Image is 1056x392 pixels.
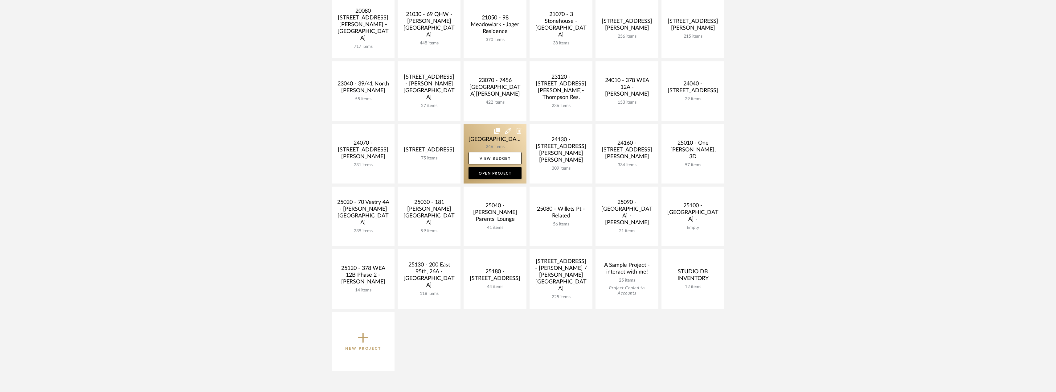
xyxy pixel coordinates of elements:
div: 334 items [600,163,653,168]
div: 24160 - [STREET_ADDRESS][PERSON_NAME] [600,140,653,163]
div: 25040 - [PERSON_NAME] Parents' Lounge [469,202,522,225]
div: 309 items [534,166,587,171]
div: 448 items [403,41,456,46]
div: 57 items [666,163,719,168]
div: [STREET_ADDRESS] - [PERSON_NAME] / [PERSON_NAME][GEOGRAPHIC_DATA] [534,258,587,295]
div: 24040 - [STREET_ADDRESS] [666,80,719,97]
div: 153 items [600,100,653,105]
button: New Project [332,312,395,371]
div: 21 items [600,229,653,234]
div: 21030 - 69 QHW - [PERSON_NAME][GEOGRAPHIC_DATA] [403,11,456,41]
div: 38 items [534,41,587,46]
div: 717 items [337,44,390,49]
p: New Project [345,345,381,352]
a: View Budget [469,152,522,164]
div: 25080 - Willets Pt - Related [534,206,587,222]
div: 370 items [469,37,522,43]
div: [STREET_ADDRESS][PERSON_NAME] [666,18,719,34]
div: 12 items [666,284,719,290]
div: 231 items [337,163,390,168]
div: 55 items [337,97,390,102]
div: 25030 - 181 [PERSON_NAME][GEOGRAPHIC_DATA] [403,199,456,229]
div: 239 items [337,229,390,234]
div: 29 items [666,97,719,102]
div: 56 items [534,222,587,227]
a: Open Project [469,167,522,179]
div: STUDIO DB INVENTORY [666,268,719,284]
div: 25020 - 70 Vestry 4A - [PERSON_NAME][GEOGRAPHIC_DATA] [337,199,390,229]
div: 422 items [469,100,522,105]
div: 23120 - [STREET_ADDRESS][PERSON_NAME]-Thompson Res. [534,74,587,103]
div: 99 items [403,229,456,234]
div: 41 items [469,225,522,230]
div: 25090 - [GEOGRAPHIC_DATA] - [PERSON_NAME] [600,199,653,229]
div: 23040 - 39/41 North [PERSON_NAME] [337,80,390,97]
div: 14 items [337,288,390,293]
div: A Sample Project - interact with me! [600,262,653,278]
div: 215 items [666,34,719,39]
div: 44 items [469,284,522,290]
div: 20080 [STREET_ADDRESS][PERSON_NAME] - [GEOGRAPHIC_DATA] [337,8,390,44]
div: 25180 - [STREET_ADDRESS] [469,268,522,284]
div: 21070 - 3 Stonehouse - [GEOGRAPHIC_DATA] [534,11,587,41]
div: 21050 - 98 Meadowlark - Jager Residence [469,14,522,37]
div: 225 items [534,295,587,300]
div: [STREET_ADDRESS][PERSON_NAME] [600,18,653,34]
div: 25010 - One [PERSON_NAME], 3D [666,140,719,163]
div: 27 items [403,103,456,109]
div: [STREET_ADDRESS] - [PERSON_NAME][GEOGRAPHIC_DATA] [403,74,456,103]
div: Project Copied to Accounts [600,286,653,296]
div: 24010 - 378 WEA 12A - [PERSON_NAME] [600,77,653,100]
div: 25130 - 200 East 95th, 26A - [GEOGRAPHIC_DATA] [403,262,456,291]
div: 25100 - [GEOGRAPHIC_DATA] - [666,202,719,225]
div: 236 items [534,103,587,109]
div: 75 items [403,156,456,161]
div: Empty [666,225,719,230]
div: 24130 - [STREET_ADDRESS][PERSON_NAME][PERSON_NAME] [534,136,587,166]
div: 118 items [403,291,456,296]
div: 256 items [600,34,653,39]
div: 23070 - 7456 [GEOGRAPHIC_DATA][PERSON_NAME] [469,77,522,100]
div: 25120 - 378 WEA 12B Phase 2 - [PERSON_NAME] [337,265,390,288]
div: 24070 - [STREET_ADDRESS][PERSON_NAME] [337,140,390,163]
div: 25 items [600,278,653,283]
div: [STREET_ADDRESS] [403,146,456,156]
